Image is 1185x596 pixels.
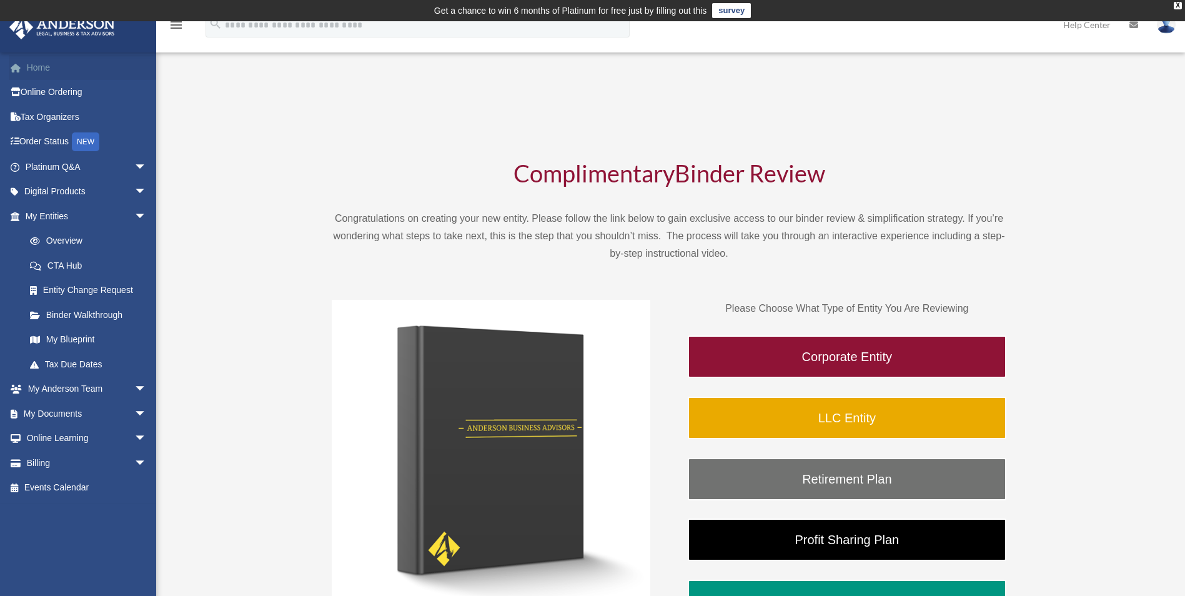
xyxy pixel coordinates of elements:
div: close [1174,2,1182,9]
span: arrow_drop_down [134,426,159,452]
a: My Anderson Teamarrow_drop_down [9,377,166,402]
span: Complimentary [513,159,675,187]
a: Retirement Plan [688,458,1006,500]
a: Platinum Q&Aarrow_drop_down [9,154,166,179]
i: search [209,17,222,31]
a: Tax Due Dates [17,352,166,377]
a: My Blueprint [17,327,166,352]
a: My Entitiesarrow_drop_down [9,204,166,229]
span: arrow_drop_down [134,204,159,229]
a: Profit Sharing Plan [688,519,1006,561]
a: menu [169,22,184,32]
div: NEW [72,132,99,151]
a: survey [712,3,751,18]
span: Binder Review [675,159,825,187]
a: Online Ordering [9,80,166,105]
span: arrow_drop_down [134,179,159,205]
img: User Pic [1157,16,1176,34]
a: Digital Productsarrow_drop_down [9,179,166,204]
a: Corporate Entity [688,335,1006,378]
img: Anderson Advisors Platinum Portal [6,15,119,39]
a: Entity Change Request [17,278,166,303]
a: LLC Entity [688,397,1006,439]
span: arrow_drop_down [134,450,159,476]
div: Get a chance to win 6 months of Platinum for free just by filling out this [434,3,707,18]
a: Order StatusNEW [9,129,166,155]
a: Tax Organizers [9,104,166,129]
span: arrow_drop_down [134,401,159,427]
a: Online Learningarrow_drop_down [9,426,166,451]
a: Events Calendar [9,475,166,500]
a: My Documentsarrow_drop_down [9,401,166,426]
a: CTA Hub [17,253,166,278]
span: arrow_drop_down [134,377,159,402]
a: Binder Walkthrough [17,302,159,327]
a: Home [9,55,166,80]
a: Overview [17,229,166,254]
a: Billingarrow_drop_down [9,450,166,475]
i: menu [169,17,184,32]
span: arrow_drop_down [134,154,159,180]
p: Congratulations on creating your new entity. Please follow the link below to gain exclusive acces... [332,210,1006,262]
p: Please Choose What Type of Entity You Are Reviewing [688,300,1006,317]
